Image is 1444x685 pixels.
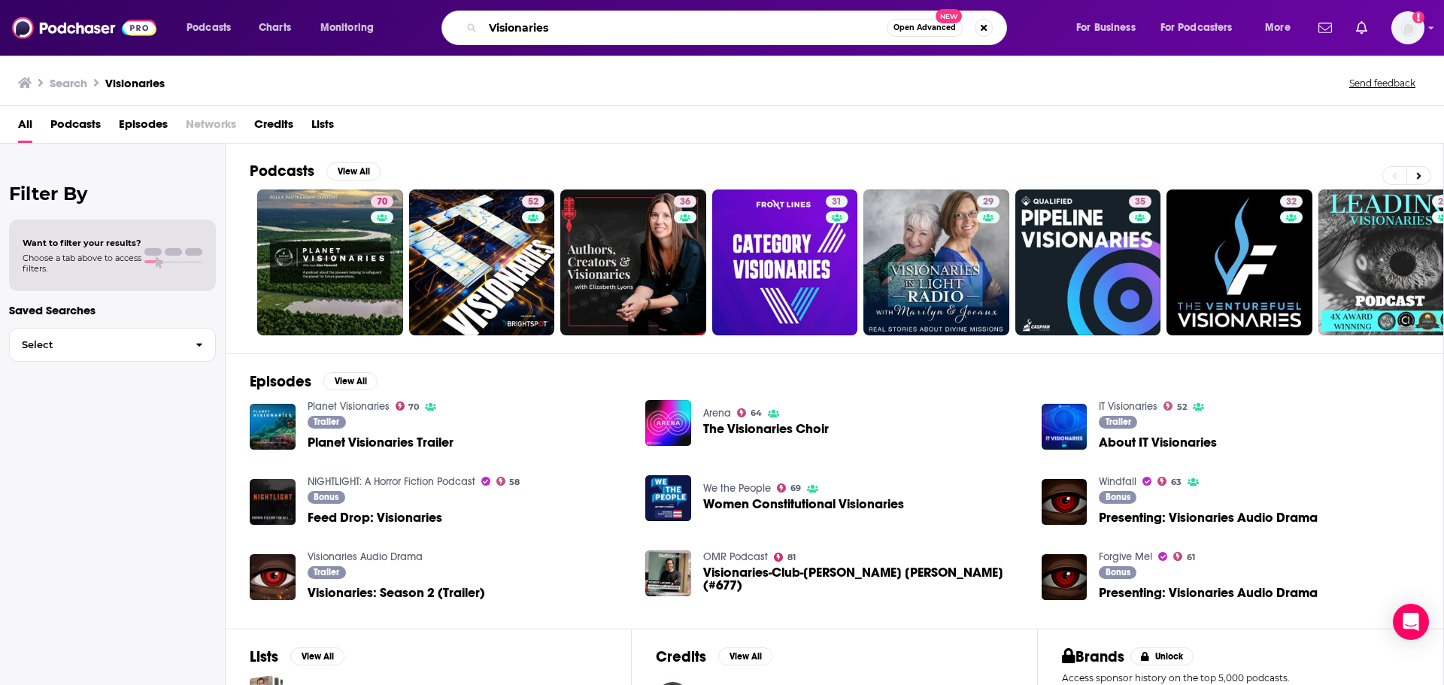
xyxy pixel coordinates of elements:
a: 31 [826,195,848,208]
a: Episodes [119,112,168,143]
a: 61 [1173,552,1195,561]
span: Trailer [314,417,339,426]
span: Networks [186,112,236,143]
button: open menu [1254,16,1309,40]
img: The Visionaries Choir [645,400,691,446]
button: Show profile menu [1391,11,1424,44]
a: 64 [737,408,762,417]
span: Visionaries-Club-[PERSON_NAME] [PERSON_NAME] (#677) [703,566,1024,592]
a: 29 [863,189,1009,335]
div: Search podcasts, credits, & more... [456,11,1021,45]
a: All [18,112,32,143]
span: About IT Visionaries [1099,436,1217,449]
span: 70 [377,195,387,210]
span: Bonus [1106,493,1130,502]
a: 70 [371,195,393,208]
p: Access sponsor history on the top 5,000 podcasts. [1062,672,1419,683]
span: Choose a tab above to access filters. [23,253,141,274]
button: View All [290,647,344,665]
img: User Profile [1391,11,1424,44]
a: 31 [712,189,858,335]
a: Visionaries-Club-Gründer Robert Lacher (#677) [703,566,1024,592]
a: ListsView All [250,647,344,666]
span: Open Advanced [893,24,956,32]
h3: Visionaries [105,76,165,90]
a: 36 [674,195,696,208]
a: 52 [409,189,555,335]
span: 64 [751,410,762,417]
a: Arena [703,407,731,420]
span: 52 [528,195,538,210]
a: 35 [1129,195,1151,208]
a: 70 [257,189,403,335]
span: 61 [1187,554,1195,561]
h2: Brands [1062,647,1124,666]
a: 35 [1015,189,1161,335]
h2: Credits [656,647,706,666]
span: Want to filter your results? [23,238,141,248]
a: 52 [1163,402,1187,411]
a: Show notifications dropdown [1312,15,1338,41]
span: For Business [1076,17,1136,38]
button: open menu [176,16,250,40]
a: Forgive Me! [1099,550,1152,563]
a: CreditsView All [656,647,772,666]
a: Presenting: Visionaries Audio Drama [1099,511,1318,524]
a: We the People [703,482,771,495]
img: Feed Drop: Visionaries [250,479,296,525]
span: 36 [680,195,690,210]
span: More [1265,17,1291,38]
a: 58 [496,477,520,486]
span: 63 [1171,479,1182,486]
a: OMR Podcast [703,550,768,563]
p: Saved Searches [9,303,216,317]
a: The Visionaries Choir [703,423,829,435]
a: Visionaries: Season 2 (Trailer) [308,586,485,599]
h2: Podcasts [250,162,314,180]
button: Select [9,328,216,362]
a: Women Constitutional Visionaries [703,498,904,511]
span: 58 [509,479,520,486]
span: 31 [832,195,842,210]
div: Open Intercom Messenger [1393,604,1429,640]
span: New [936,9,963,23]
a: Podcasts [50,112,101,143]
a: 63 [1157,477,1182,486]
img: Visionaries: Season 2 (Trailer) [250,554,296,600]
span: 52 [1177,404,1187,411]
button: Unlock [1130,647,1194,665]
button: open menu [1151,16,1254,40]
img: Presenting: Visionaries Audio Drama [1042,479,1088,525]
a: 32 [1280,195,1303,208]
a: 29 [977,195,1000,208]
span: 70 [408,404,419,411]
img: Visionaries-Club-Gründer Robert Lacher (#677) [645,550,691,596]
button: open menu [310,16,393,40]
h3: Search [50,76,87,90]
a: 36 [560,189,706,335]
a: 52 [522,195,545,208]
img: About IT Visionaries [1042,404,1088,450]
span: For Podcasters [1160,17,1233,38]
span: Podcasts [187,17,231,38]
h2: Episodes [250,372,311,391]
a: EpisodesView All [250,372,378,391]
a: Planet Visionaries Trailer [308,436,454,449]
button: View All [718,647,772,665]
img: Planet Visionaries Trailer [250,404,296,450]
h2: Filter By [9,183,216,205]
a: Podchaser - Follow, Share and Rate Podcasts [12,14,156,42]
a: NIGHTLIGHT: A Horror Fiction Podcast [308,475,475,488]
input: Search podcasts, credits, & more... [483,16,887,40]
